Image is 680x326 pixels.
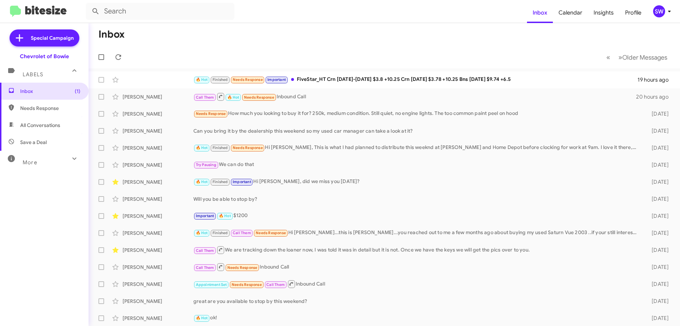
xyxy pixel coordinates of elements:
[75,88,80,95] span: (1)
[193,245,640,254] div: We are tracking down the loaner now, I was told it was in detail but it is not. Once we have the ...
[123,298,193,305] div: [PERSON_NAME]
[193,280,640,288] div: Inbound Call
[123,144,193,151] div: [PERSON_NAME]
[20,53,69,60] div: Chevrolet of Bowie
[23,159,37,166] span: More
[212,179,228,184] span: Finished
[123,127,193,134] div: [PERSON_NAME]
[196,95,214,100] span: Call Them
[123,161,193,168] div: [PERSON_NAME]
[232,282,262,287] span: Needs Response
[266,282,285,287] span: Call Them
[193,76,637,84] div: FiveStar_HT Crn [DATE]-[DATE] $3.8 +10.25 Crn [DATE] $3.78 +10.25 Bns [DATE] $9.74 +6.5
[256,231,286,235] span: Needs Response
[196,145,208,150] span: 🔥 Hot
[640,315,674,322] div: [DATE]
[196,265,214,270] span: Call Them
[193,127,640,134] div: Can you bring it by the dealership this weekend so my used car manager can take a look at it?
[31,34,74,42] span: Special Campaign
[622,54,667,61] span: Older Messages
[193,144,640,152] div: Hi [PERSON_NAME], This is what I had planned to distribute this weeknd at [PERSON_NAME] and Home ...
[640,281,674,288] div: [DATE]
[267,77,286,82] span: Important
[233,231,251,235] span: Call Them
[640,212,674,220] div: [DATE]
[614,50,671,65] button: Next
[196,77,208,82] span: 🔥 Hot
[227,95,239,100] span: 🔥 Hot
[640,110,674,117] div: [DATE]
[193,92,636,101] div: Inbound Call
[640,178,674,186] div: [DATE]
[193,161,640,169] div: We can do that
[10,29,79,46] a: Special Campaign
[20,88,80,95] span: Inbox
[123,195,193,203] div: [PERSON_NAME]
[123,93,193,100] div: [PERSON_NAME]
[196,248,214,253] span: Call Them
[233,77,263,82] span: Needs Response
[212,145,228,150] span: Finished
[588,2,619,23] a: Insights
[196,179,208,184] span: 🔥 Hot
[636,93,674,100] div: 20 hours ago
[553,2,588,23] a: Calendar
[640,195,674,203] div: [DATE]
[640,230,674,237] div: [DATE]
[227,265,257,270] span: Needs Response
[86,3,234,20] input: Search
[640,298,674,305] div: [DATE]
[640,247,674,254] div: [DATE]
[618,53,622,62] span: »
[637,76,674,83] div: 19 hours ago
[212,77,228,82] span: Finished
[196,316,208,320] span: 🔥 Hot
[193,314,640,322] div: ok!
[20,122,60,129] span: All Conversations
[193,178,640,186] div: Hi [PERSON_NAME], did we miss you [DATE]?
[233,179,251,184] span: Important
[123,315,193,322] div: [PERSON_NAME]
[196,231,208,235] span: 🔥 Hot
[123,178,193,186] div: [PERSON_NAME]
[193,263,640,271] div: Inbound Call
[602,50,614,65] button: Previous
[196,162,216,167] span: Try Pausing
[527,2,553,23] a: Inbox
[212,231,228,235] span: Finished
[123,212,193,220] div: [PERSON_NAME]
[123,281,193,288] div: [PERSON_NAME]
[653,5,665,17] div: SW
[123,247,193,254] div: [PERSON_NAME]
[233,145,263,150] span: Needs Response
[20,105,80,112] span: Needs Response
[193,195,640,203] div: Will you be able to stop by?
[196,282,227,287] span: Appointment Set
[196,214,214,218] span: Important
[619,2,647,23] a: Profile
[20,139,47,146] span: Save a Deal
[23,71,43,78] span: Labels
[244,95,274,100] span: Needs Response
[193,229,640,237] div: Hi [PERSON_NAME]...this is [PERSON_NAME]...you reached out to me a few months ago about buying my...
[219,214,231,218] span: 🔥 Hot
[123,110,193,117] div: [PERSON_NAME]
[640,161,674,168] div: [DATE]
[640,127,674,134] div: [DATE]
[98,29,125,40] h1: Inbox
[196,111,226,116] span: Needs Response
[193,212,640,220] div: $1200
[606,53,610,62] span: «
[640,144,674,151] div: [DATE]
[602,50,671,65] nav: Page navigation example
[193,110,640,118] div: How much you looking to buy it for? 250k, medium condition. Still quiet, no engine lights. The to...
[123,264,193,271] div: [PERSON_NAME]
[647,5,672,17] button: SW
[193,298,640,305] div: great are you available to stop by this weekend?
[123,230,193,237] div: [PERSON_NAME]
[640,264,674,271] div: [DATE]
